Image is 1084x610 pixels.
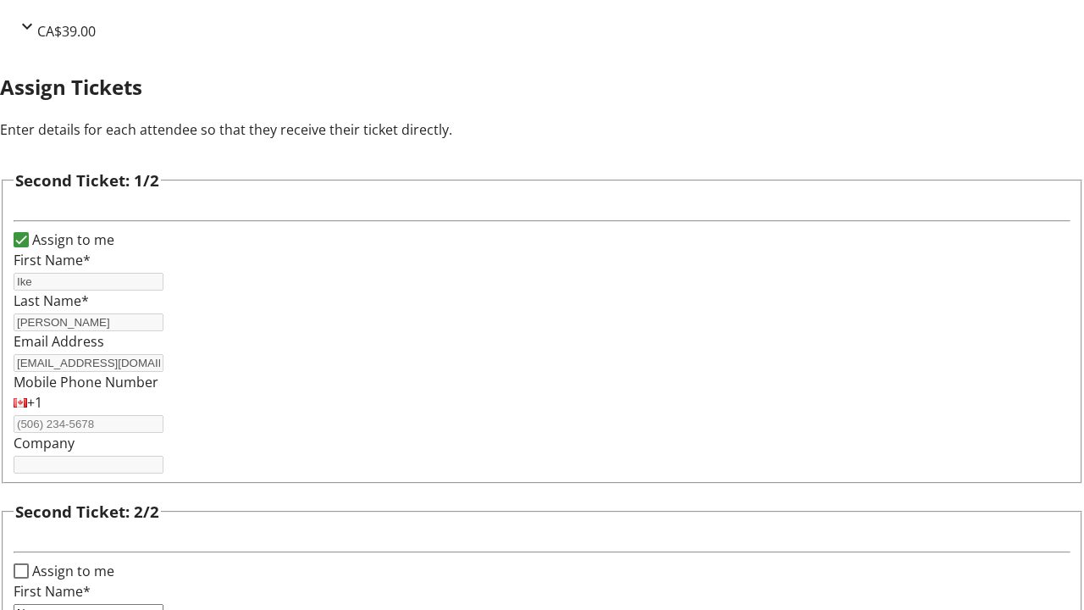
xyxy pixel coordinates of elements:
h3: Second Ticket: 2/2 [15,500,159,524]
input: (506) 234-5678 [14,415,163,433]
label: Company [14,434,75,452]
label: Email Address [14,332,104,351]
label: First Name* [14,251,91,269]
label: Assign to me [29,230,114,250]
span: CA$39.00 [37,22,96,41]
h3: Second Ticket: 1/2 [15,169,159,192]
label: Assign to me [29,561,114,581]
label: First Name* [14,582,91,601]
label: Last Name* [14,291,89,310]
label: Mobile Phone Number [14,373,158,391]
